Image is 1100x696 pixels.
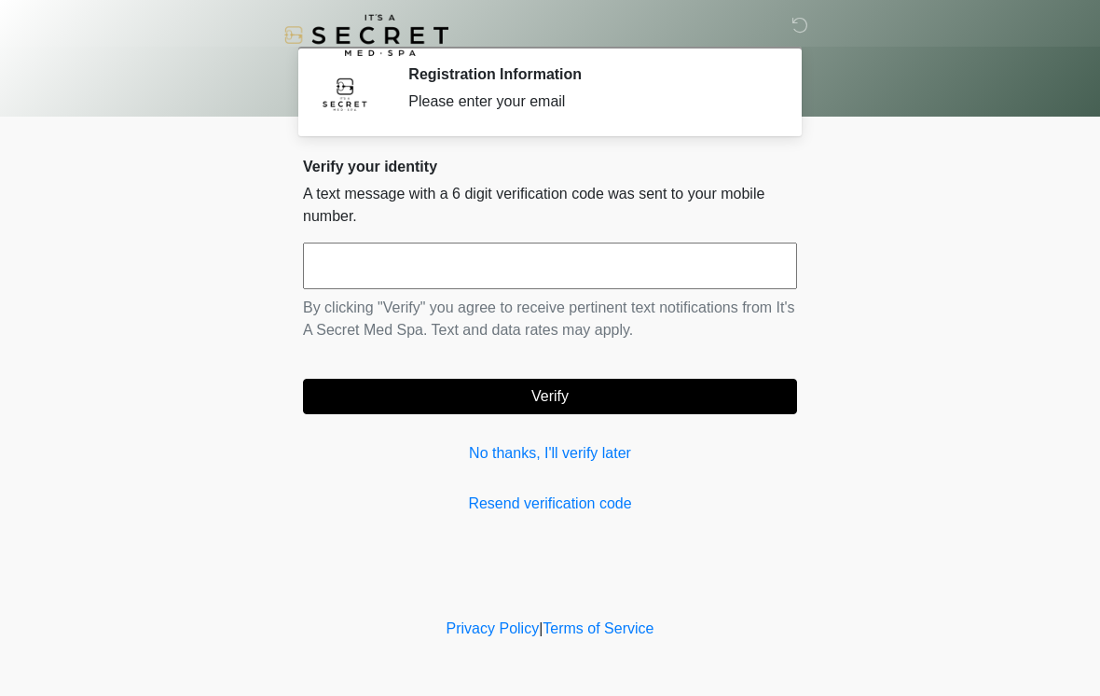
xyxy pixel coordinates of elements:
p: By clicking "Verify" you agree to receive pertinent text notifications from It's A Secret Med Spa... [303,297,797,341]
div: Please enter your email [408,90,769,113]
img: Agent Avatar [317,65,373,121]
a: Terms of Service [543,620,653,636]
a: No thanks, I'll verify later [303,442,797,465]
img: It's A Secret Med Spa Logo [284,14,448,56]
a: Resend verification code [303,493,797,515]
p: A text message with a 6 digit verification code was sent to your mobile number. [303,183,797,228]
h2: Registration Information [408,65,769,83]
a: Privacy Policy [447,620,540,636]
a: | [539,620,543,636]
button: Verify [303,379,797,414]
h2: Verify your identity [303,158,797,175]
